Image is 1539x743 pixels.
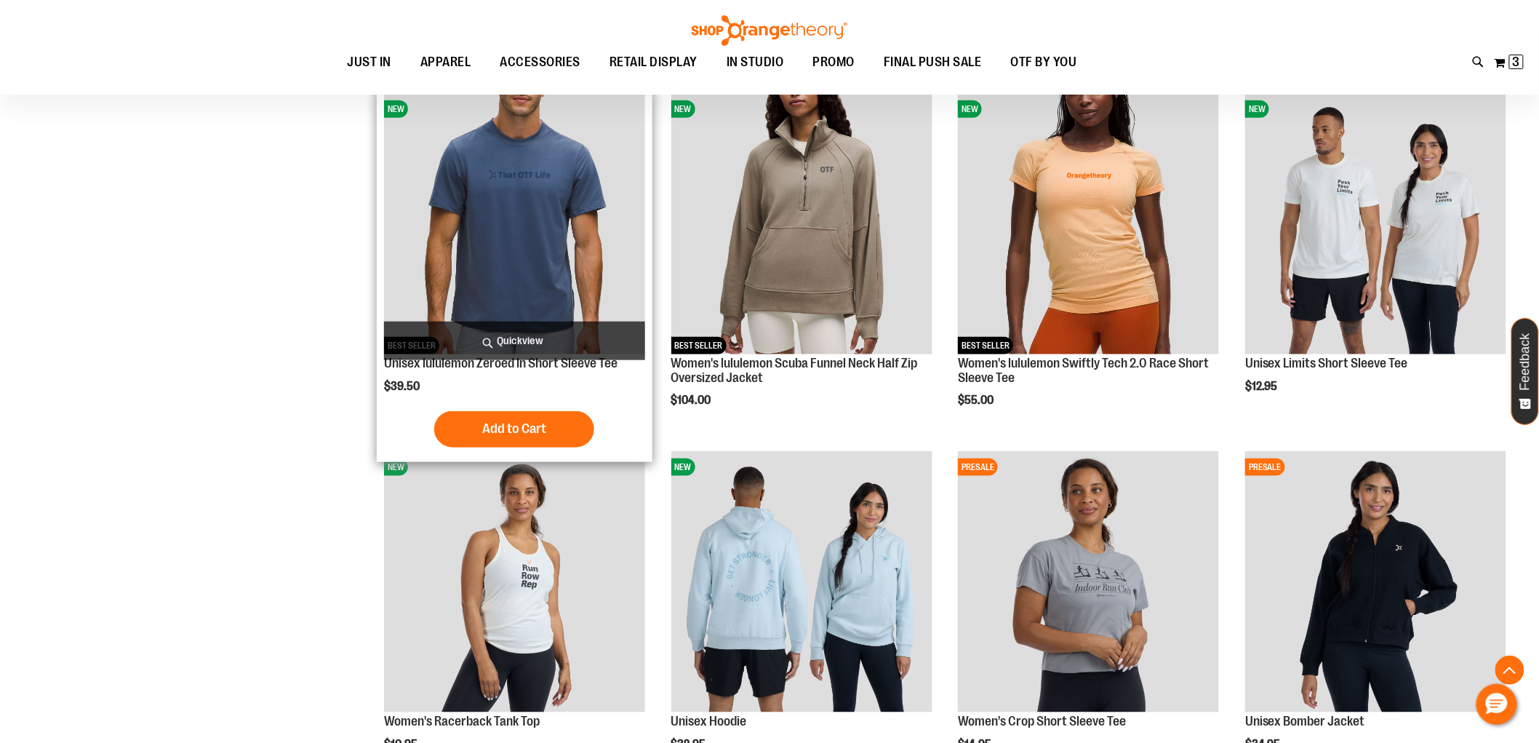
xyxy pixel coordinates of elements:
a: Image of Unisex BB Limits TeeNEW [1245,93,1506,357]
span: RETAIL DISPLAY [609,46,697,79]
img: Image of Womens Crop Tee [958,451,1219,712]
a: Image of Womens Racerback TankNEW [384,451,645,715]
span: NEW [671,100,695,118]
a: Women's lululemon Swiftly Tech 2.0 Race Short Sleeve TeeNEWBEST SELLER [958,93,1219,357]
span: JUST IN [348,46,392,79]
img: Image of Womens Racerback Tank [384,451,645,712]
a: Image of Womens Crop TeePRESALE [958,451,1219,715]
a: Unisex lululemon Zeroed In Short Sleeve Tee [384,356,617,370]
img: Image of Unisex Bomber Jacket [1245,451,1506,712]
a: Image of Unisex Bomber JacketPRESALE [1245,451,1506,715]
img: Unisex lululemon Zeroed In Short Sleeve Tee [384,93,645,354]
a: Unisex lululemon Zeroed In Short Sleeve TeeNEWBEST SELLER [384,93,645,357]
a: Unisex Hoodie [671,714,747,728]
span: PROMO [813,46,855,79]
span: ACCESSORIES [500,46,581,79]
span: 3 [1513,55,1520,69]
button: Feedback - Show survey [1511,318,1539,425]
img: Women's lululemon Scuba Funnel Neck Half Zip Oversized Jacket [671,93,932,354]
a: Image of Unisex HoodieNEW [671,451,932,715]
span: PRESALE [1245,458,1285,476]
span: NEW [384,100,408,118]
img: Image of Unisex BB Limits Tee [1245,93,1506,354]
a: RETAIL DISPLAY [595,46,712,79]
span: PRESALE [958,458,998,476]
a: FINAL PUSH SALE [869,46,996,79]
a: ACCESSORIES [486,46,596,79]
div: product [664,86,940,445]
span: $12.95 [1245,380,1280,393]
span: $55.00 [958,394,996,407]
a: Women's lululemon Scuba Funnel Neck Half Zip Oversized Jacket [671,356,918,385]
button: Back To Top [1495,656,1524,685]
span: NEW [1245,100,1269,118]
span: Add to Cart [482,421,546,437]
div: product [1238,86,1514,430]
span: BEST SELLER [671,337,727,354]
a: OTF BY YOU [996,46,1092,79]
span: APPAREL [420,46,471,79]
span: BEST SELLER [958,337,1013,354]
a: Women's lululemon Swiftly Tech 2.0 Race Short Sleeve Tee [958,356,1209,385]
span: $104.00 [671,394,713,407]
span: $39.50 [384,380,422,393]
div: product [951,86,1226,445]
a: Women's Racerback Tank Top [384,714,540,728]
a: Quickview [384,322,645,360]
span: IN STUDIO [727,46,784,79]
a: Women's Crop Short Sleeve Tee [958,714,1126,728]
a: IN STUDIO [712,46,799,79]
img: Women's lululemon Swiftly Tech 2.0 Race Short Sleeve Tee [958,93,1219,354]
span: FINAL PUSH SALE [884,46,982,79]
a: Unisex Limits Short Sleeve Tee [1245,356,1408,370]
span: NEW [958,100,982,118]
img: Shop Orangetheory [689,15,850,46]
img: Image of Unisex Hoodie [671,451,932,712]
a: JUST IN [333,46,407,79]
button: Hello, have a question? Let’s chat. [1476,684,1517,725]
a: APPAREL [406,46,486,79]
span: NEW [671,458,695,476]
span: OTF BY YOU [1011,46,1077,79]
a: PROMO [799,46,870,79]
a: Women's lululemon Scuba Funnel Neck Half Zip Oversized JacketNEWBEST SELLER [671,93,932,357]
span: Feedback [1519,333,1532,391]
a: Unisex Bomber Jacket [1245,714,1365,728]
div: product [377,86,652,462]
span: NEW [384,458,408,476]
button: Add to Cart [434,411,594,448]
